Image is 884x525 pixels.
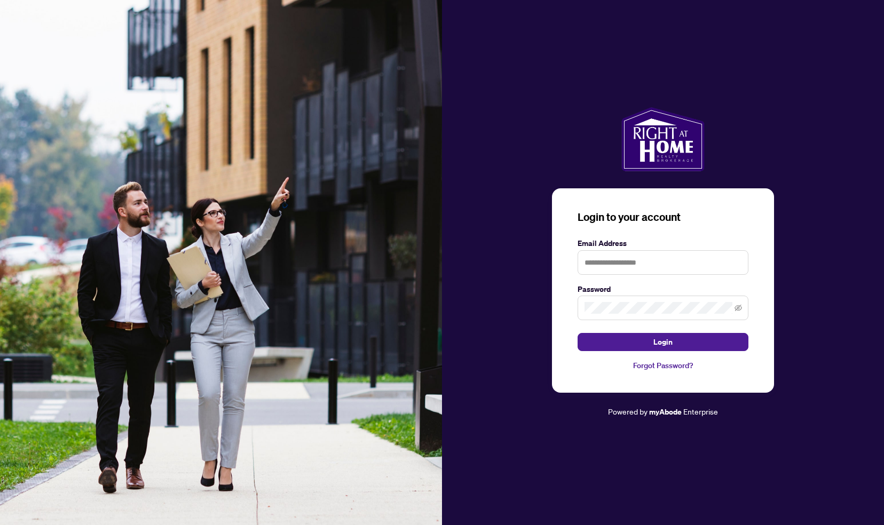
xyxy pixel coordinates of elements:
label: Email Address [578,237,748,249]
span: Powered by [608,407,648,416]
h3: Login to your account [578,210,748,225]
button: Login [578,333,748,351]
span: Enterprise [683,407,718,416]
a: myAbode [649,406,682,418]
a: Forgot Password? [578,360,748,371]
span: eye-invisible [735,304,742,312]
label: Password [578,283,748,295]
img: ma-logo [621,107,704,171]
span: Login [653,333,673,351]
